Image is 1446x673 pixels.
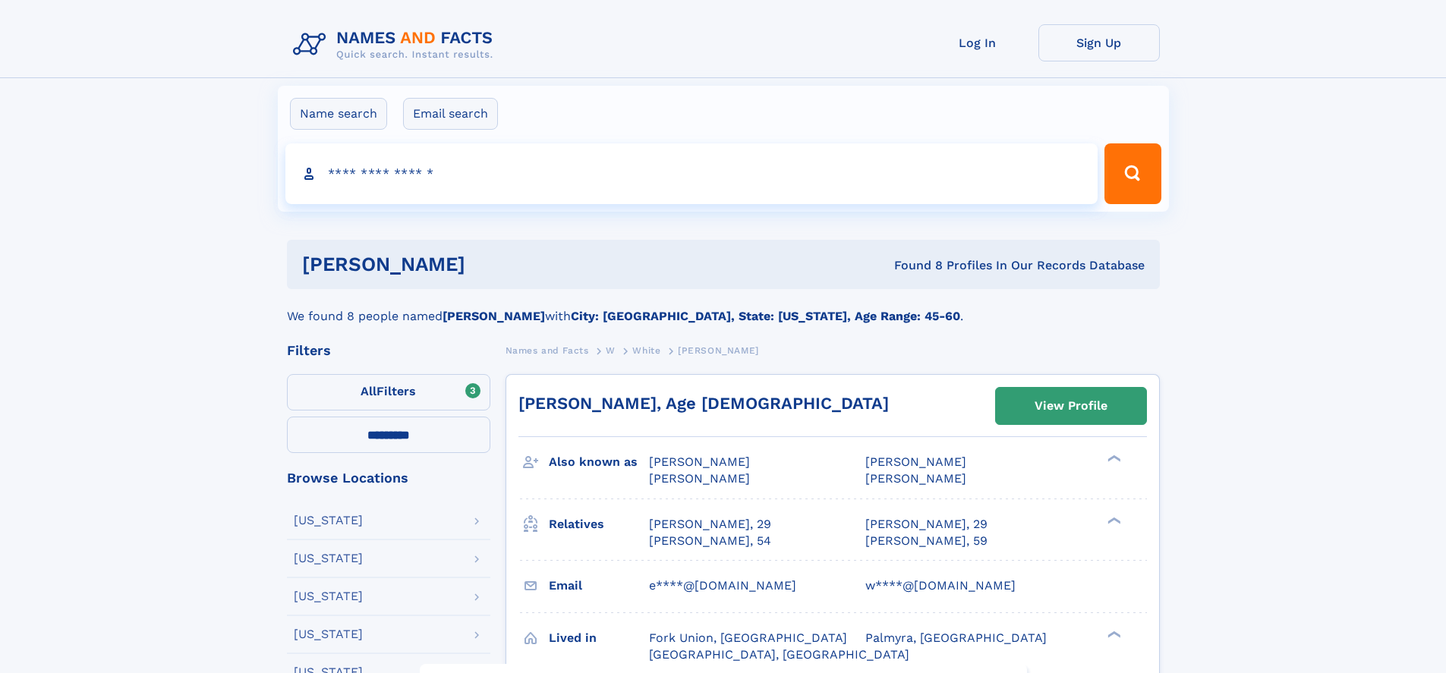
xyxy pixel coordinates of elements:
span: [PERSON_NAME] [865,471,966,486]
div: ❯ [1104,515,1122,525]
div: [US_STATE] [294,628,363,640]
a: [PERSON_NAME], 54 [649,533,771,549]
b: [PERSON_NAME] [443,309,545,323]
span: Palmyra, [GEOGRAPHIC_DATA] [865,631,1047,645]
h3: Lived in [549,625,649,651]
span: [PERSON_NAME] [865,454,966,469]
span: [PERSON_NAME] [678,345,759,356]
a: View Profile [996,388,1146,424]
a: W [606,341,616,360]
span: [PERSON_NAME] [649,471,750,486]
a: Sign Up [1038,24,1160,61]
span: All [361,384,376,398]
input: search input [285,143,1098,204]
b: City: [GEOGRAPHIC_DATA], State: [US_STATE], Age Range: 45-60 [571,309,960,323]
span: W [606,345,616,356]
span: Fork Union, [GEOGRAPHIC_DATA] [649,631,847,645]
div: [US_STATE] [294,552,363,565]
h3: Also known as [549,449,649,475]
div: Browse Locations [287,471,490,485]
a: Names and Facts [506,341,589,360]
h1: [PERSON_NAME] [302,255,680,274]
label: Email search [403,98,498,130]
a: [PERSON_NAME], 29 [649,516,771,533]
span: [PERSON_NAME] [649,454,750,469]
label: Name search [290,98,387,130]
h3: Relatives [549,511,649,537]
div: View Profile [1035,388,1107,423]
div: [US_STATE] [294,590,363,602]
a: [PERSON_NAME], 29 [865,516,988,533]
div: Filters [287,344,490,357]
img: Logo Names and Facts [287,24,506,65]
div: ❯ [1104,629,1122,639]
div: ❯ [1104,454,1122,464]
label: Filters [287,374,490,410]
div: We found 8 people named with . [287,289,1160,325]
a: White [632,341,660,360]
div: [US_STATE] [294,514,363,527]
div: Found 8 Profiles In Our Records Database [679,257,1145,274]
a: [PERSON_NAME], Age [DEMOGRAPHIC_DATA] [518,394,889,413]
span: [GEOGRAPHIC_DATA], [GEOGRAPHIC_DATA] [649,647,909,662]
h3: Email [549,573,649,599]
button: Search Button [1104,143,1161,204]
a: [PERSON_NAME], 59 [865,533,988,549]
span: White [632,345,660,356]
a: Log In [917,24,1038,61]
